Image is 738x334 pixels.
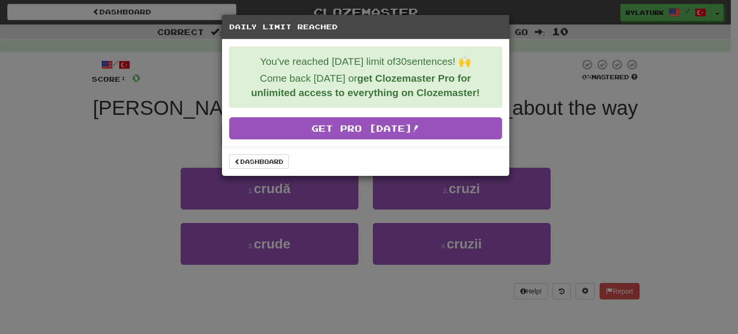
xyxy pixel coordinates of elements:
[237,71,494,100] p: Come back [DATE] or
[251,73,480,98] strong: get Clozemaster Pro for unlimited access to everything on Clozemaster!
[229,117,502,139] a: Get Pro [DATE]!
[229,154,289,169] a: Dashboard
[229,22,502,32] h5: Daily Limit Reached
[237,54,494,69] p: You've reached [DATE] limit of 30 sentences! 🙌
